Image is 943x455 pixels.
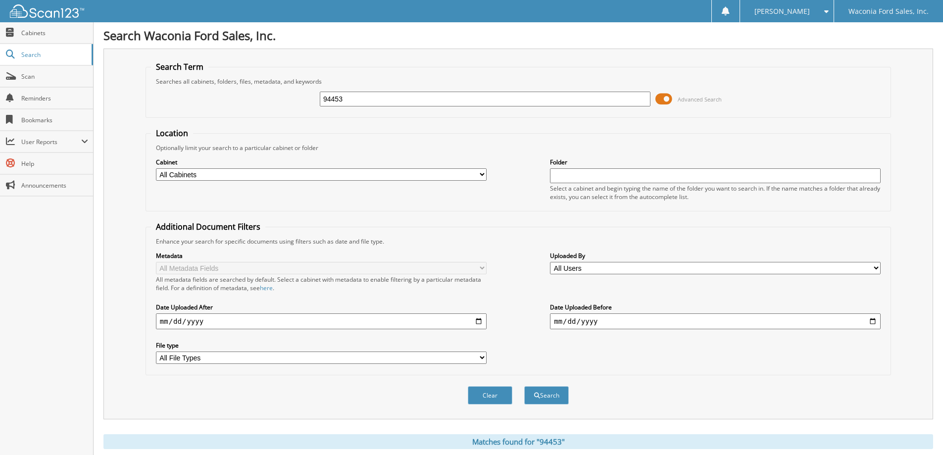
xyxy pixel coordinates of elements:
[260,284,273,292] a: here
[21,72,88,81] span: Scan
[156,158,487,166] label: Cabinet
[156,303,487,311] label: Date Uploaded After
[550,252,881,260] label: Uploaded By
[21,29,88,37] span: Cabinets
[21,51,87,59] span: Search
[550,184,881,201] div: Select a cabinet and begin typing the name of the folder you want to search in. If the name match...
[468,386,512,404] button: Clear
[151,77,886,86] div: Searches all cabinets, folders, files, metadata, and keywords
[10,4,84,18] img: scan123-logo-white.svg
[754,8,810,14] span: [PERSON_NAME]
[550,158,881,166] label: Folder
[21,181,88,190] span: Announcements
[156,313,487,329] input: start
[151,61,208,72] legend: Search Term
[151,221,265,232] legend: Additional Document Filters
[156,252,487,260] label: Metadata
[550,303,881,311] label: Date Uploaded Before
[151,237,886,246] div: Enhance your search for specific documents using filters such as date and file type.
[550,313,881,329] input: end
[21,116,88,124] span: Bookmarks
[848,8,929,14] span: Waconia Ford Sales, Inc.
[151,144,886,152] div: Optionally limit your search to a particular cabinet or folder
[21,138,81,146] span: User Reports
[21,94,88,102] span: Reminders
[21,159,88,168] span: Help
[151,128,193,139] legend: Location
[156,275,487,292] div: All metadata fields are searched by default. Select a cabinet with metadata to enable filtering b...
[678,96,722,103] span: Advanced Search
[524,386,569,404] button: Search
[103,434,933,449] div: Matches found for "94453"
[156,341,487,350] label: File type
[103,27,933,44] h1: Search Waconia Ford Sales, Inc.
